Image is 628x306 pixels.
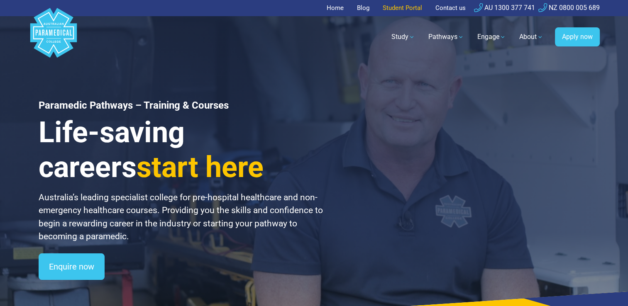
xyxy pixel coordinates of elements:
a: Pathways [423,25,469,49]
a: Apply now [555,27,600,46]
a: About [514,25,548,49]
a: Enquire now [39,253,105,280]
a: NZ 0800 005 689 [538,4,600,12]
a: Engage [472,25,511,49]
span: start here [137,150,264,184]
h3: Life-saving careers [39,115,324,185]
h1: Paramedic Pathways – Training & Courses [39,100,324,112]
a: Australian Paramedical College [29,16,78,58]
p: Australia’s leading specialist college for pre-hospital healthcare and non-emergency healthcare c... [39,191,324,243]
a: AU 1300 377 741 [474,4,535,12]
a: Study [386,25,420,49]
